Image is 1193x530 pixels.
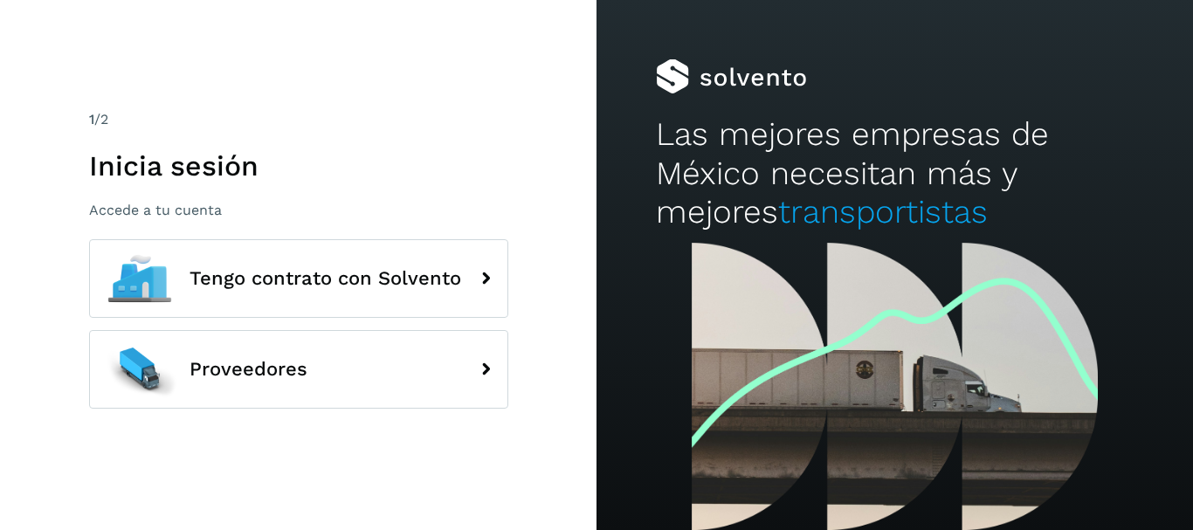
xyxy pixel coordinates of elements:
[656,115,1133,231] h2: Las mejores empresas de México necesitan más y mejores
[89,149,508,182] h1: Inicia sesión
[89,109,508,130] div: /2
[89,202,508,218] p: Accede a tu cuenta
[89,239,508,318] button: Tengo contrato con Solvento
[89,330,508,409] button: Proveedores
[89,111,94,127] span: 1
[190,268,461,289] span: Tengo contrato con Solvento
[190,359,307,380] span: Proveedores
[778,193,988,231] span: transportistas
